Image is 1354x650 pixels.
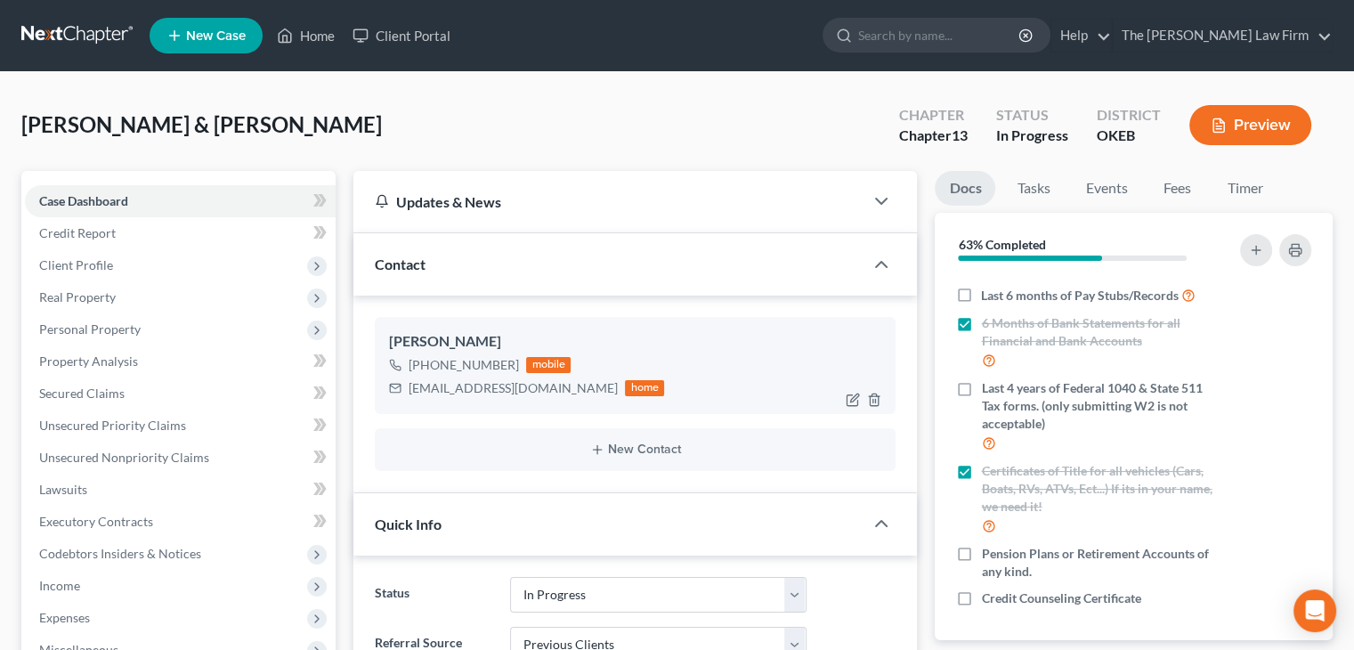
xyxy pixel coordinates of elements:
[21,111,382,137] span: [PERSON_NAME] & [PERSON_NAME]
[375,516,442,532] span: Quick Info
[39,482,87,497] span: Lawsuits
[39,386,125,401] span: Secured Claims
[981,589,1140,607] span: Credit Counseling Certificate
[958,237,1045,252] strong: 63% Completed
[409,379,618,397] div: [EMAIL_ADDRESS][DOMAIN_NAME]
[39,289,116,305] span: Real Property
[996,126,1068,146] div: In Progress
[526,357,571,373] div: mobile
[344,20,459,52] a: Client Portal
[389,331,881,353] div: [PERSON_NAME]
[1071,171,1141,206] a: Events
[389,443,881,457] button: New Contact
[981,314,1218,350] span: 6 Months of Bank Statements for all Financial and Bank Accounts
[39,578,80,593] span: Income
[996,105,1068,126] div: Status
[1113,20,1332,52] a: The [PERSON_NAME] Law Firm
[366,577,500,613] label: Status
[25,442,336,474] a: Unsecured Nonpriority Claims
[39,546,201,561] span: Codebtors Insiders & Notices
[1189,105,1311,145] button: Preview
[39,321,141,337] span: Personal Property
[409,356,519,374] div: [PHONE_NUMBER]
[899,126,968,146] div: Chapter
[1293,589,1336,632] div: Open Intercom Messenger
[39,610,90,625] span: Expenses
[39,353,138,369] span: Property Analysis
[25,506,336,538] a: Executory Contracts
[39,450,209,465] span: Unsecured Nonpriority Claims
[39,514,153,529] span: Executory Contracts
[25,185,336,217] a: Case Dashboard
[1002,171,1064,206] a: Tasks
[899,105,968,126] div: Chapter
[1097,105,1161,126] div: District
[858,19,1021,52] input: Search by name...
[981,379,1218,433] span: Last 4 years of Federal 1040 & State 511 Tax forms. (only submitting W2 is not acceptable)
[981,545,1218,581] span: Pension Plans or Retirement Accounts of any kind.
[39,225,116,240] span: Credit Report
[39,257,113,272] span: Client Profile
[39,418,186,433] span: Unsecured Priority Claims
[25,474,336,506] a: Lawsuits
[375,192,842,211] div: Updates & News
[1051,20,1111,52] a: Help
[981,462,1218,516] span: Certificates of Title for all vehicles (Cars, Boats, RVs, ATVs, Ect...) If its in your name, we n...
[1212,171,1277,206] a: Timer
[625,380,664,396] div: home
[268,20,344,52] a: Home
[39,193,128,208] span: Case Dashboard
[981,287,1179,305] span: Last 6 months of Pay Stubs/Records
[935,171,995,206] a: Docs
[1097,126,1161,146] div: OKEB
[25,217,336,249] a: Credit Report
[25,378,336,410] a: Secured Claims
[952,126,968,143] span: 13
[25,345,336,378] a: Property Analysis
[25,410,336,442] a: Unsecured Priority Claims
[375,256,426,272] span: Contact
[186,29,246,43] span: New Case
[1148,171,1205,206] a: Fees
